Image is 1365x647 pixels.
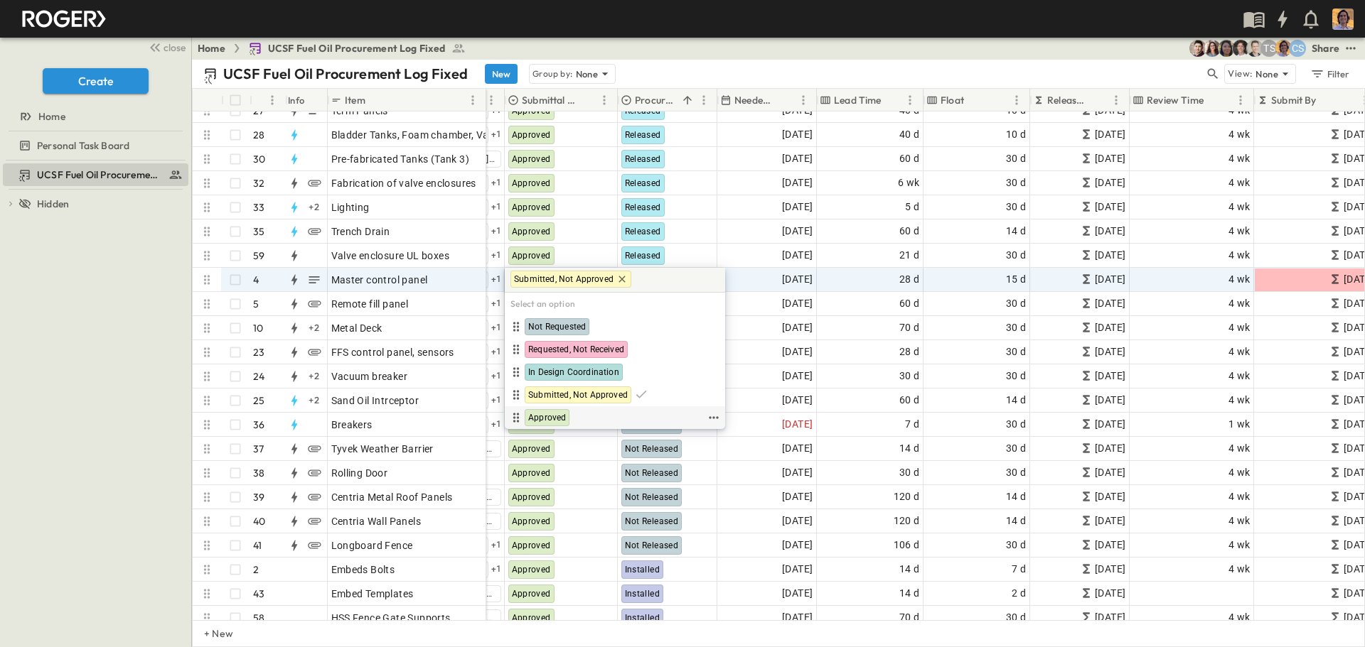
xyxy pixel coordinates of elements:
p: 30 [253,152,265,166]
span: Home [38,109,65,124]
span: 4 wk [1228,271,1251,288]
button: Menu [464,92,481,109]
span: [DATE] [782,247,813,263]
span: Sand Oil Intrceptor [331,393,419,408]
p: 58 [253,611,264,625]
button: Create [43,68,149,94]
span: 30 d [1006,320,1027,336]
p: 38 [253,466,264,480]
span: + 1 [491,176,502,190]
div: + 2 [306,368,323,385]
span: 28 d [899,271,920,288]
span: [DATE] [782,151,813,167]
span: 4 wk [1228,392,1251,408]
span: [DATE] [782,609,813,626]
button: Sort [1206,92,1222,108]
p: Lead Time [834,93,882,107]
p: 4 [253,273,259,287]
span: 15 d [1006,271,1027,288]
span: 30 d [1006,199,1027,215]
img: Alex Cardenas (acardenas@herrero.com) [1189,40,1206,57]
span: [DATE] [1095,585,1125,602]
span: Released [625,154,661,164]
p: View: [1228,66,1253,82]
p: 23 [253,345,264,359]
span: 4 wk [1228,561,1251,577]
span: Trench Drain [331,224,390,239]
span: Approved [528,412,566,423]
span: + 1 [491,297,502,311]
img: Profile Picture [1332,9,1354,30]
span: Pre-fabricated Tanks (Tank 3) [331,152,470,166]
span: Approved [512,613,551,623]
span: Rolling Door [331,466,388,480]
button: New [485,64,518,84]
span: Valve enclosure UL boxes [331,249,450,263]
span: Installed [625,565,660,575]
span: Approved [512,589,551,599]
span: 14 d [1006,489,1027,505]
span: Not Released [625,444,679,454]
span: Submitted, Not Approved [514,273,614,285]
button: Filter [1305,64,1354,84]
span: [DATE] [782,368,813,384]
span: 30 d [1006,464,1027,481]
span: [DATE] [1095,344,1125,360]
span: 1 wk [1228,416,1251,433]
span: Approved [512,251,551,261]
span: Longboard Fence [331,538,413,553]
span: Not Released [625,516,679,526]
p: Submittal Status [522,93,577,107]
p: 41 [253,538,262,553]
span: [DATE] [782,175,813,191]
span: Approved [512,130,551,140]
div: + 2 [306,392,323,409]
h6: Select an option [505,293,725,315]
span: 14 d [1006,392,1027,408]
button: Sort [580,92,596,108]
span: Embeds Bolts [331,562,395,577]
span: 28 d [899,344,920,360]
span: Released [625,106,661,116]
span: 30 d [1006,537,1027,553]
span: [DATE] [1095,464,1125,481]
button: Menu [1232,92,1249,109]
span: Approved [512,492,551,502]
span: Approved [512,468,551,478]
p: Procurement Status [635,93,677,107]
span: [DATE] [782,537,813,553]
p: UCSF Fuel Oil Procurement Log Fixed [223,64,468,84]
span: 6 wk [898,175,920,191]
p: + New [204,626,213,641]
p: Float [941,93,964,107]
span: [DATE] [782,440,813,457]
span: Not Released [625,540,679,550]
span: + 1 [491,369,502,384]
span: [DATE] [782,126,813,143]
span: 4 wk [1228,126,1251,143]
button: Menu [1108,92,1125,109]
a: UCSF Fuel Oil Procurement Log Fixed [248,41,466,55]
span: [DATE] [782,489,813,505]
span: 30 d [1006,247,1027,263]
span: Hidden [37,197,69,211]
span: 4 wk [1228,344,1251,360]
span: Not Released [625,468,679,478]
span: Approved [512,154,551,164]
span: Vacuum breaker [331,369,408,384]
span: Approved [512,540,551,550]
span: [DATE] [782,271,813,288]
div: Tom Scally Jr (tscallyjr@herrero.com) [1260,40,1278,57]
div: Filter [1310,66,1350,82]
span: Personal Task Board [37,138,129,153]
span: Approved [512,444,551,454]
span: 4 wk [1228,464,1251,481]
span: [DATE] [782,344,813,360]
span: 70 d [899,320,920,336]
p: None [1256,67,1278,81]
span: Approved [512,202,551,212]
button: Sort [368,92,384,108]
span: [DATE] [1095,489,1125,505]
span: 4 wk [1228,537,1251,553]
span: 30 d [1006,344,1027,360]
